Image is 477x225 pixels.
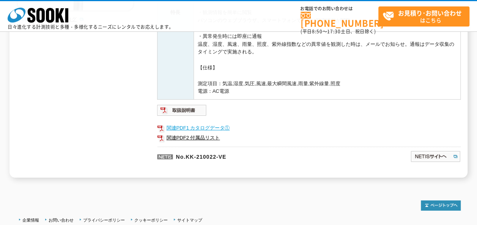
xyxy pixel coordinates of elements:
a: 関連PDF1 カタログデータ① [157,123,461,133]
a: サイトマップ [177,218,202,222]
a: プライバシーポリシー [83,218,125,222]
span: はこちら [383,7,469,26]
p: 日々進化する計測技術と多種・多様化するニーズにレンタルでお応えします。 [8,25,174,29]
a: 関連PDF2 付属品リスト [157,133,461,143]
span: お電話でのお問い合わせは [301,6,378,11]
img: NETISサイトへ [410,150,461,162]
a: 企業情報 [22,218,39,222]
a: [PHONE_NUMBER] [301,12,378,27]
p: No.KK-210022-VE [157,147,337,165]
strong: お見積り･お問い合わせ [398,8,462,17]
span: 8:50 [312,28,323,35]
img: トップページへ [421,200,461,211]
a: 取扱説明書 [157,109,207,115]
a: クッキーポリシー [134,218,168,222]
a: お問い合わせ [49,218,74,222]
span: 17:30 [327,28,341,35]
a: お見積り･お問い合わせはこちら [378,6,469,27]
img: 取扱説明書 [157,104,207,116]
span: (平日 ～ 土日、祝日除く) [301,28,376,35]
